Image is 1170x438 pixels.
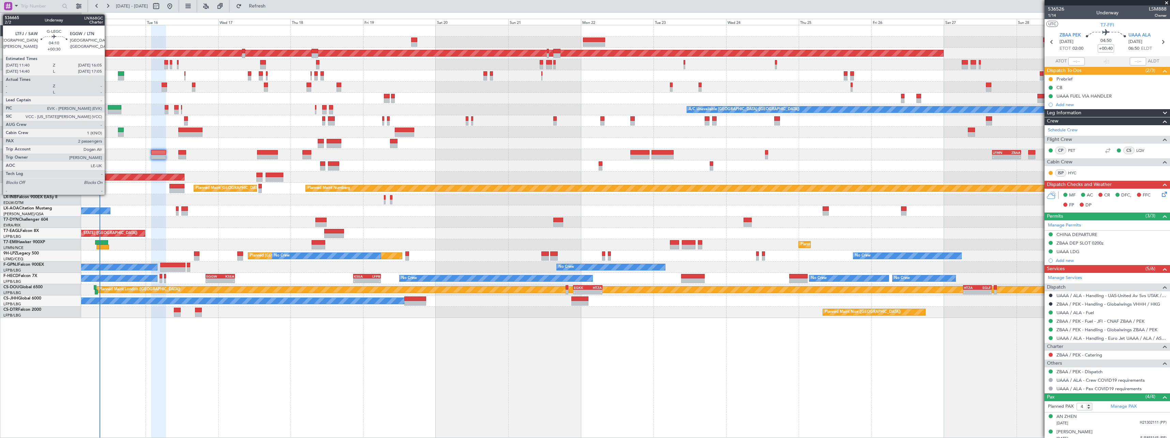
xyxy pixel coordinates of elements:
[21,1,60,11] input: Trip Number
[3,308,18,312] span: CS-DTR
[871,19,944,25] div: Fri 26
[3,251,39,255] a: 9H-LPZLegacy 500
[1056,352,1102,358] a: ZBAA / PEK - Catering
[3,263,18,267] span: F-GPNJ
[993,150,1006,155] div: LFMN
[1056,310,1094,316] a: UAAA / ALA - Fuel
[196,183,303,193] div: Planned Maint [GEOGRAPHIC_DATA] ([GEOGRAPHIC_DATA])
[3,71,16,75] span: G-SIRS
[3,308,41,312] a: CS-DTRFalcon 2000
[1068,57,1085,65] input: --:--
[73,19,146,25] div: Mon 15
[99,284,180,295] div: Planned Maint London ([GEOGRAPHIC_DATA])
[3,155,24,160] a: VHHH/HKG
[401,273,417,283] div: No Crew
[3,279,21,284] a: LFPB/LBG
[3,60,19,64] span: G-GARE
[3,173,40,177] a: LX-TROLegacy 650
[1141,45,1152,52] span: ELDT
[1056,301,1160,307] a: ZBAA / PEK - Handling - Globalwings VHHH / HKG
[726,19,799,25] div: Wed 24
[3,229,20,233] span: T7-EAGL
[3,251,17,255] span: 9H-LPZ
[220,274,234,278] div: KSEA
[3,234,21,239] a: LFPB/LBG
[1056,421,1068,426] span: [DATE]
[3,206,52,210] a: LX-AOACitation Mustang
[3,110,24,115] a: EGGW/LTN
[3,313,21,318] a: LFPB/LBG
[3,263,44,267] a: F-GPNJFalcon 900EX
[233,1,274,12] button: Refresh
[3,173,18,177] span: LX-TRO
[206,274,220,278] div: EGGW
[3,211,44,217] a: [PERSON_NAME]/QSA
[82,14,94,19] div: [DATE]
[3,94,18,98] span: G-SPCY
[3,257,23,262] a: LFMD/CEQ
[1056,85,1062,90] div: CB
[993,155,1006,159] div: -
[1056,76,1072,82] div: Prebrief
[3,60,60,64] a: G-GARECessna Citation XLS+
[1145,67,1155,74] span: (2/3)
[1048,222,1081,229] a: Manage Permits
[1055,58,1067,65] span: ATOT
[3,245,24,250] a: LFMN/NCE
[964,290,977,294] div: -
[3,94,40,98] a: G-SPCYLegacy 650
[1047,181,1112,189] span: Dispatch Checks and Weather
[206,279,220,283] div: -
[3,99,22,104] a: LGAV/ATH
[1111,403,1137,410] a: Manage PAX
[1056,258,1167,263] div: Add new
[274,251,290,261] div: No Crew
[3,88,24,93] a: EGGW/LTN
[1056,335,1167,341] a: UAAA / ALA - Handling - Euro Jet UAAA / ALA / ASTER AVIATION SERVICES
[977,290,991,294] div: -
[1047,158,1072,166] span: Cabin Crew
[1087,192,1093,199] span: AC
[3,296,41,301] a: CS-JHHGlobal 6000
[3,38,44,42] a: G-FOMOGlobal 6000
[1048,127,1078,134] a: Schedule Crew
[3,83,43,87] a: G-JAGAPhenom 300
[588,290,602,294] div: -
[3,76,21,82] a: EGLF/FAB
[3,54,24,59] a: EGGW/LTN
[3,285,19,289] span: CS-DOU
[1048,275,1082,281] a: Manage Services
[3,166,21,172] a: EGLF/FAB
[1056,413,1077,420] div: AN ZHEN
[1148,58,1159,65] span: ALDT
[3,49,19,53] span: G-GAAL
[1056,386,1142,392] a: UAAA / ALA - Pax COVID19 requirements
[1047,109,1081,117] span: Leg Information
[1056,93,1112,99] div: UAAA FUEL VIA HANDLER
[243,4,272,9] span: Refresh
[1056,369,1102,375] a: ZBAA / PEK - Dispatch
[3,223,20,228] a: EVRA/RIX
[1048,13,1064,18] span: 1/14
[367,274,380,278] div: LFPB
[977,286,991,290] div: EGLF
[3,49,60,53] a: G-GAALCessna Citation XLS+
[1145,393,1155,400] span: (4/4)
[799,19,871,25] div: Thu 25
[3,268,21,273] a: LFPB/LBG
[855,251,871,261] div: No Crew
[654,19,726,25] div: Tue 23
[508,19,581,25] div: Sun 21
[50,228,137,238] div: Planned Maint [US_STATE] ([GEOGRAPHIC_DATA])
[1072,45,1083,52] span: 02:00
[574,290,588,294] div: -
[3,133,21,138] a: EGLF/FAB
[1056,377,1145,383] a: UAAA / ALA - Crew COVID19 requirements
[1123,147,1135,154] div: CS
[3,161,40,165] a: T7-LZZIPraetor 600
[1048,5,1064,13] span: 536526
[800,239,866,250] div: Planned Maint [GEOGRAPHIC_DATA]
[354,279,367,283] div: -
[1128,39,1142,45] span: [DATE]
[1143,192,1151,199] span: FFC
